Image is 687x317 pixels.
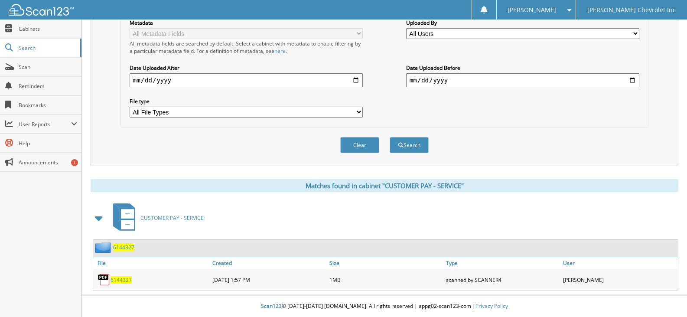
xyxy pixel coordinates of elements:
div: Matches found in cabinet "CUSTOMER PAY - SERVICE" [91,179,678,192]
div: All metadata fields are searched by default. Select a cabinet with metadata to enable filtering b... [130,40,363,55]
div: scanned by SCANNER4 [444,271,561,288]
span: [PERSON_NAME] Chevrolet Inc [587,7,676,13]
span: Help [19,140,77,147]
img: folder2.png [95,242,113,253]
a: Privacy Policy [475,302,508,310]
span: [PERSON_NAME] [508,7,556,13]
button: Search [390,137,429,153]
img: scan123-logo-white.svg [9,4,74,16]
div: © [DATE]-[DATE] [DOMAIN_NAME]. All rights reserved | appg02-scan123-com | [82,296,687,317]
span: Scan123 [261,302,282,310]
div: 1 [71,159,78,166]
span: Scan [19,63,77,71]
label: Metadata [130,19,363,26]
label: Date Uploaded Before [406,64,639,72]
a: CUSTOMER PAY - SERVICE [108,201,204,235]
span: CUSTOMER PAY - SERVICE [140,214,204,222]
label: Date Uploaded After [130,64,363,72]
a: here [274,47,286,55]
a: User [561,257,678,269]
span: User Reports [19,121,71,128]
img: PDF.png [98,273,111,286]
a: 6144327 [111,276,132,284]
div: 1MB [327,271,444,288]
span: Announcements [19,159,77,166]
a: Size [327,257,444,269]
span: Search [19,44,76,52]
a: Created [210,257,327,269]
a: File [93,257,210,269]
label: Uploaded By [406,19,639,26]
a: 6144327 [113,244,134,251]
input: end [406,73,639,87]
span: Bookmarks [19,101,77,109]
span: Cabinets [19,25,77,33]
button: Clear [340,137,379,153]
input: start [130,73,363,87]
span: Reminders [19,82,77,90]
label: File type [130,98,363,105]
div: [DATE] 1:57 PM [210,271,327,288]
div: [PERSON_NAME] [561,271,678,288]
a: Type [444,257,561,269]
